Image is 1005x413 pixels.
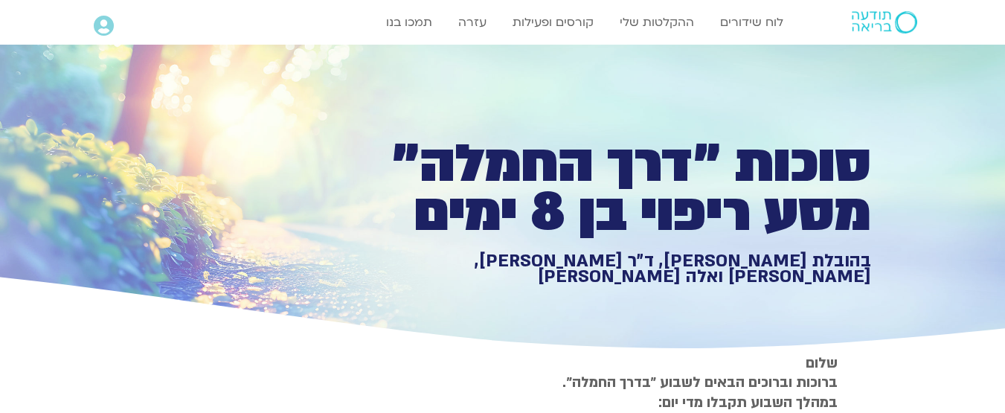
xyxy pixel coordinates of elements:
a: תמכו בנו [379,8,440,36]
h1: בהובלת [PERSON_NAME], ד״ר [PERSON_NAME], [PERSON_NAME] ואלה [PERSON_NAME] [356,253,871,285]
a: קורסים ופעילות [505,8,601,36]
a: ההקלטות שלי [612,8,701,36]
strong: שלום [806,353,838,373]
img: תודעה בריאה [852,11,917,33]
h1: סוכות ״דרך החמלה״ מסע ריפוי בן 8 ימים [356,140,871,237]
a: עזרה [451,8,494,36]
strong: ברוכות וברוכים הבאים לשבוע ״בדרך החמלה״. במהלך השבוע תקבלו מדי יום: [562,373,838,412]
a: לוח שידורים [713,8,791,36]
